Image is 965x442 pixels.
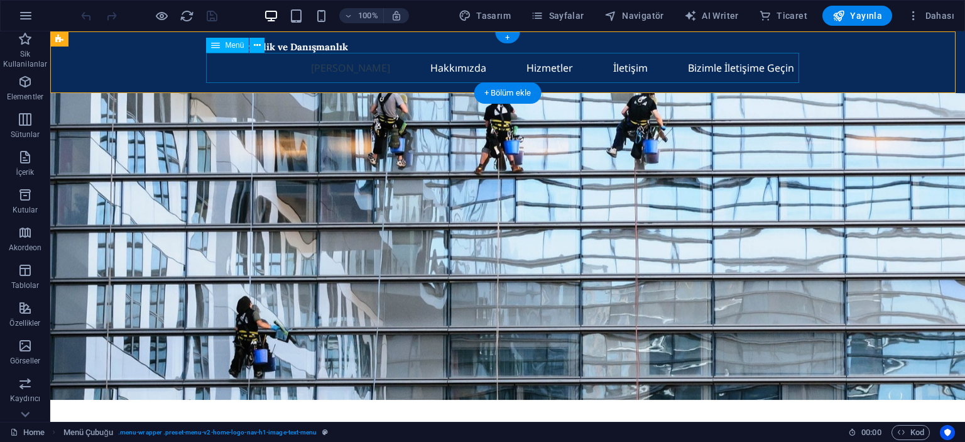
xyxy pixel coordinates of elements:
[832,9,882,22] span: Yayınla
[891,425,930,440] button: Kod
[495,32,520,43] div: +
[322,429,328,436] i: Bu element, özelleştirilebilir bir ön ayar
[679,6,744,26] button: AI Writer
[9,318,40,328] p: Özellikler
[10,425,45,440] a: Seçimi iptal etmek için tıkla. Sayfaları açmak için çift tıkla
[861,425,881,440] span: 00 00
[848,425,881,440] h6: Oturum süresi
[11,280,40,290] p: Tablolar
[902,6,959,26] button: Dahası
[10,394,40,404] p: Kaydırıcı
[459,9,511,22] span: Tasarım
[454,6,516,26] div: Tasarım (Ctrl+Alt+Y)
[474,82,542,104] div: + Bölüm ekle
[526,6,589,26] button: Sayfalar
[391,10,402,21] i: Yeniden boyutlandırmada yakınlaştırma düzeyini seçilen cihaza uyacak şekilde otomatik olarak ayarla.
[907,9,954,22] span: Dahası
[13,205,38,215] p: Kutular
[11,130,40,140] p: Sütunlar
[7,92,43,102] p: Elementler
[16,167,34,177] p: İçerik
[154,8,169,23] button: Ön izleme modundan çıkıp düzenlemeye devam etmek için buraya tıklayın
[599,6,669,26] button: Navigatör
[531,9,584,22] span: Sayfalar
[63,425,328,440] nav: breadcrumb
[940,425,955,440] button: Usercentrics
[180,9,194,23] i: Sayfayı yeniden yükleyin
[10,356,40,366] p: Görseller
[339,8,384,23] button: 100%
[225,41,244,49] span: Menü
[358,8,378,23] h6: 100%
[897,425,924,440] span: Kod
[9,243,42,253] p: Akordeon
[684,9,739,22] span: AI Writer
[822,6,892,26] button: Yayınla
[118,425,317,440] span: . menu-wrapper .preset-menu-v2-home-logo-nav-h1-image-text-menu
[870,428,872,437] span: :
[63,425,113,440] span: Seçmek için tıkla. Düzenlemek için çift tıkla
[759,9,807,22] span: Ticaret
[454,6,516,26] button: Tasarım
[604,9,664,22] span: Navigatör
[754,6,812,26] button: Ticaret
[179,8,194,23] button: reload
